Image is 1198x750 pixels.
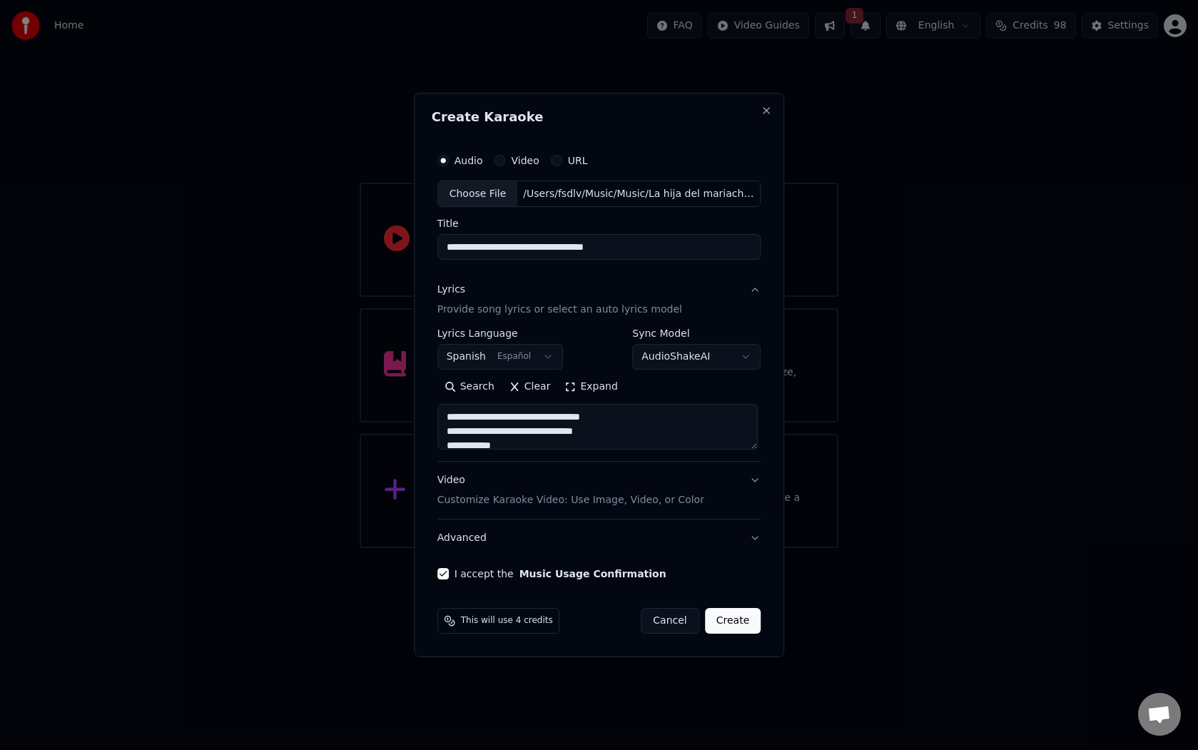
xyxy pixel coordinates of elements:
[632,329,761,339] label: Sync Model
[517,187,760,201] div: /Users/fsdlv/Music/Music/La hija del mariachi/CD3/La hija del mariachi - La barca de oro. CD3 [Ci...
[437,303,682,318] p: Provide song lyrics or select an auto lyrics model
[437,329,563,339] label: Lyrics Language
[437,283,465,298] div: Lyrics
[568,156,588,166] label: URL
[437,376,502,399] button: Search
[437,520,761,557] button: Advanced
[437,329,761,462] div: LyricsProvide song lyrics or select an auto lyrics model
[437,272,761,329] button: LyricsProvide song lyrics or select an auto lyrics model
[705,608,761,634] button: Create
[437,474,704,508] div: Video
[437,493,704,507] p: Customize Karaoke Video: Use Image, Video, or Color
[502,376,558,399] button: Clear
[557,376,624,399] button: Expand
[455,156,483,166] label: Audio
[641,608,699,634] button: Cancel
[432,111,767,123] h2: Create Karaoke
[437,462,761,520] button: VideoCustomize Karaoke Video: Use Image, Video, or Color
[437,219,761,229] label: Title
[455,569,666,579] label: I accept the
[438,181,518,207] div: Choose File
[512,156,539,166] label: Video
[461,615,553,627] span: This will use 4 credits
[519,569,666,579] button: I accept the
